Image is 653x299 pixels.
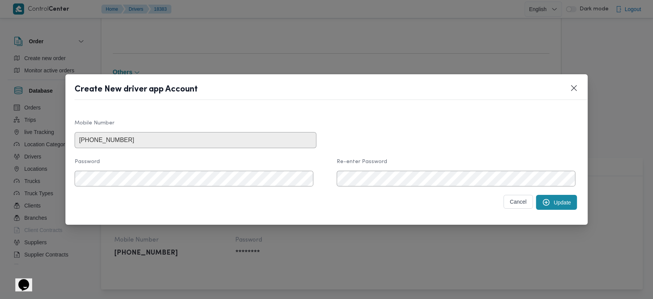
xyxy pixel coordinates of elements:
[75,120,316,132] label: Mobile Number
[503,195,533,209] button: Cancel
[8,268,32,291] iframe: chat widget
[536,195,577,210] button: Update
[569,83,578,93] button: Closes this modal window
[75,159,316,171] label: Password
[337,159,578,171] label: Re-enter Password
[75,83,597,100] header: Create New driver app Account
